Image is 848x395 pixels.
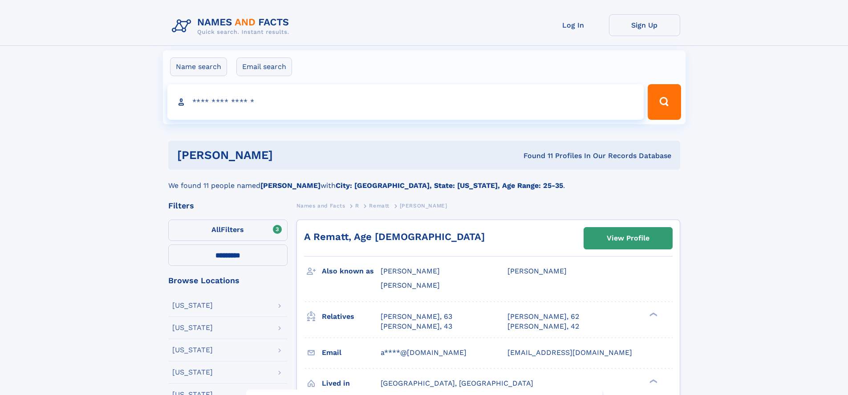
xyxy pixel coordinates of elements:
[236,57,292,76] label: Email search
[381,322,452,331] a: [PERSON_NAME], 43
[172,302,213,309] div: [US_STATE]
[369,203,390,209] span: Rematt
[507,348,632,357] span: [EMAIL_ADDRESS][DOMAIN_NAME]
[609,14,680,36] a: Sign Up
[172,324,213,331] div: [US_STATE]
[369,200,390,211] a: Rematt
[355,200,359,211] a: R
[304,231,485,242] a: A Rematt, Age [DEMOGRAPHIC_DATA]
[168,202,288,210] div: Filters
[322,376,381,391] h3: Lived in
[322,264,381,279] h3: Also known as
[167,84,644,120] input: search input
[177,150,398,161] h1: [PERSON_NAME]
[172,369,213,376] div: [US_STATE]
[584,228,672,249] a: View Profile
[507,267,567,275] span: [PERSON_NAME]
[648,84,681,120] button: Search Button
[647,378,658,384] div: ❯
[507,312,579,322] a: [PERSON_NAME], 62
[355,203,359,209] span: R
[170,57,227,76] label: Name search
[398,151,671,161] div: Found 11 Profiles In Our Records Database
[172,346,213,354] div: [US_STATE]
[381,267,440,275] span: [PERSON_NAME]
[168,14,296,38] img: Logo Names and Facts
[211,225,221,234] span: All
[538,14,609,36] a: Log In
[168,170,680,191] div: We found 11 people named with .
[168,277,288,285] div: Browse Locations
[296,200,345,211] a: Names and Facts
[322,345,381,360] h3: Email
[381,379,533,387] span: [GEOGRAPHIC_DATA], [GEOGRAPHIC_DATA]
[260,181,321,190] b: [PERSON_NAME]
[381,312,452,322] a: [PERSON_NAME], 63
[381,281,440,289] span: [PERSON_NAME]
[607,228,649,248] div: View Profile
[507,322,579,331] a: [PERSON_NAME], 42
[400,203,447,209] span: [PERSON_NAME]
[168,220,288,241] label: Filters
[336,181,563,190] b: City: [GEOGRAPHIC_DATA], State: [US_STATE], Age Range: 25-35
[647,311,658,317] div: ❯
[322,309,381,324] h3: Relatives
